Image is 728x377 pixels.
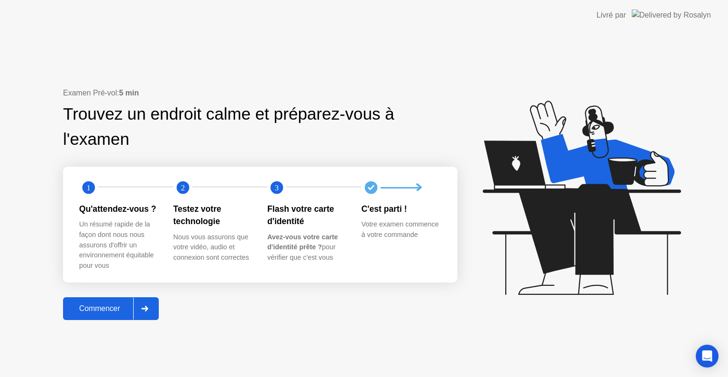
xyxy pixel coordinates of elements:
[362,203,441,215] div: C'est parti !
[597,9,626,21] div: Livré par
[87,183,91,192] text: 1
[119,89,139,97] b: 5 min
[63,102,397,152] div: Trouvez un endroit calme et préparez-vous à l'examen
[79,219,158,271] div: Un résumé rapide de la façon dont nous nous assurons d'offrir un environnement équitable pour vous
[63,297,159,320] button: Commencer
[79,203,158,215] div: Qu'attendez-vous ?
[181,183,184,192] text: 2
[632,9,711,20] img: Delivered by Rosalyn
[63,87,457,99] div: Examen Pré-vol:
[275,183,279,192] text: 3
[173,203,253,228] div: Testez votre technologie
[66,304,133,313] div: Commencer
[267,203,346,228] div: Flash votre carte d'identité
[696,345,719,368] div: Open Intercom Messenger
[362,219,441,240] div: Votre examen commence à votre commande
[267,233,338,251] b: Avez-vous votre carte d'identité prête ?
[267,232,346,263] div: pour vérifier que c'est vous
[173,232,253,263] div: Nous vous assurons que votre vidéo, audio et connexion sont correctes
